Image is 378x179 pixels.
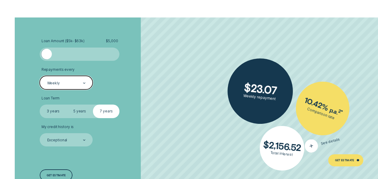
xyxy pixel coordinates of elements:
label: 5 years [66,105,93,118]
label: 7 years [93,105,119,118]
span: My credit history is [41,125,74,129]
span: $ 5,000 [106,39,118,43]
div: Exceptional [47,138,67,143]
a: Get Estimate [328,154,363,166]
button: See details [303,133,341,154]
span: Repayments every [41,68,75,72]
span: Loan Term [41,96,60,101]
span: Loan Amount ( $5k - $63k ) [41,39,85,43]
label: 3 years [40,105,66,118]
span: See details [320,137,340,146]
div: Weekly [47,81,60,85]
